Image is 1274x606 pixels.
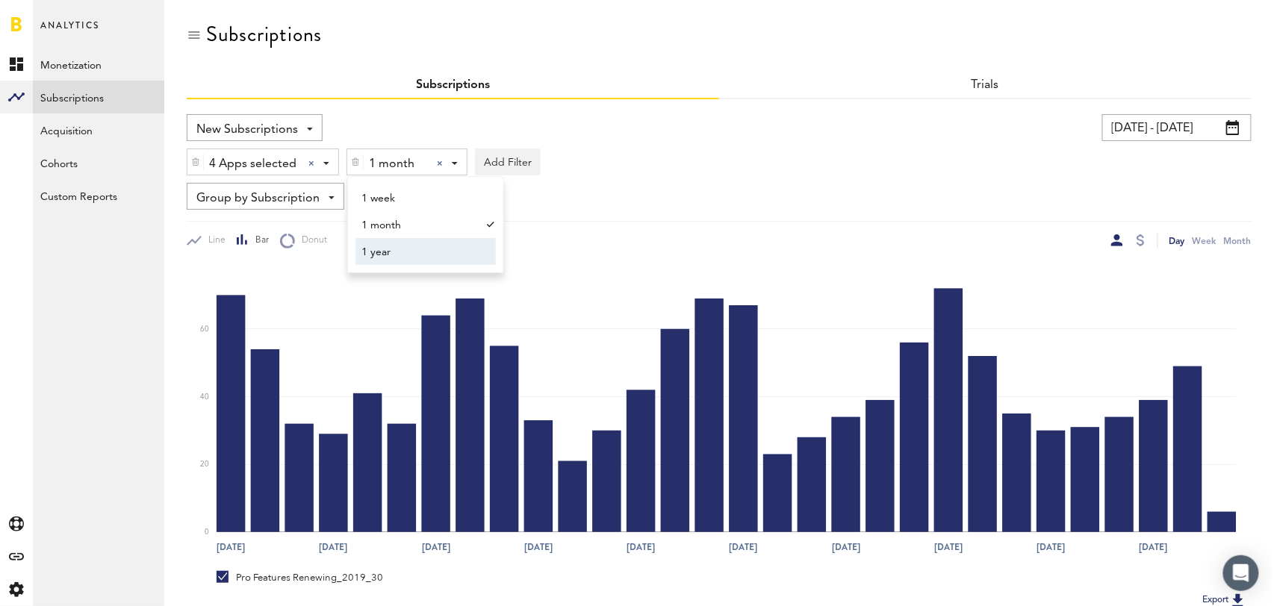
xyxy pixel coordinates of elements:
text: [DATE] [934,541,963,555]
text: [DATE] [524,541,553,555]
div: Delete [187,149,204,175]
text: 40 [200,393,209,401]
a: Acquisition [33,113,164,146]
img: trash_awesome_blue.svg [351,157,360,167]
div: Clear [437,160,443,166]
a: Trials [972,79,999,91]
text: 20 [200,461,209,469]
button: Add Filter [475,149,541,175]
text: [DATE] [422,541,450,555]
span: Donut [295,234,327,247]
img: trash_awesome_blue.svg [191,157,200,167]
span: 1 week [361,186,476,211]
text: [DATE] [627,541,655,555]
span: 1 month [361,213,476,238]
div: Clear [308,160,314,166]
span: Bar [249,234,269,247]
span: Analytics [40,16,99,48]
div: Month [1224,233,1252,249]
a: Subscriptions [416,79,490,91]
div: Day [1169,233,1185,249]
a: Subscriptions [33,81,164,113]
text: 60 [200,325,209,333]
div: Subscriptions [206,22,322,46]
div: Week [1193,233,1216,249]
a: 1 year [355,238,482,265]
text: [DATE] [730,541,758,555]
text: [DATE] [320,541,348,555]
text: [DATE] [1140,541,1168,555]
div: Delete [347,149,364,175]
div: Pro Features Renewing_2019_30 [217,571,383,584]
span: Group by Subscription [196,186,320,211]
span: 4 Apps selected [209,151,296,177]
span: New Subscriptions [196,117,298,143]
text: [DATE] [217,541,245,555]
span: 1 year [361,240,476,265]
text: 0 [205,528,209,536]
text: [DATE] [832,541,860,555]
a: 1 month [355,211,482,238]
span: Line [202,234,226,247]
a: 1 week [355,184,482,211]
a: Cohorts [33,146,164,179]
text: [DATE] [1037,541,1066,555]
span: Support [31,10,85,24]
a: Monetization [33,48,164,81]
div: Open Intercom Messenger [1223,555,1259,591]
span: 1 month [369,151,425,177]
a: Custom Reports [33,179,164,212]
